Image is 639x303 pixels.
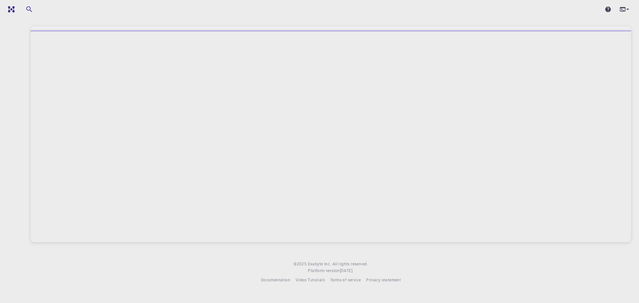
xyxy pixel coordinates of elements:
[296,277,325,283] a: Video Tutorials
[330,277,361,282] span: Terms of service
[340,267,354,274] a: [DATE].
[261,277,290,282] span: Documentation
[340,268,354,273] span: [DATE] .
[366,277,401,282] span: Privacy statement
[261,277,290,283] a: Documentation
[296,277,325,282] span: Video Tutorials
[308,261,331,266] span: Exabyte Inc.
[308,267,339,274] span: Platform version
[332,261,368,267] span: All rights reserved.
[366,277,401,283] a: Privacy statement
[308,261,331,267] a: Exabyte Inc.
[330,277,361,283] a: Terms of service
[5,6,15,13] img: logo
[294,261,308,267] span: © 2025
